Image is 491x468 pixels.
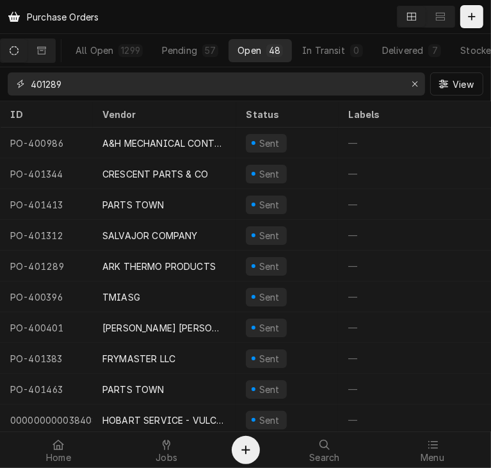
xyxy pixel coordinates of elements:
div: TMIASG [102,290,140,304]
div: ARK THERMO PRODUCTS [102,260,216,273]
div: Status [246,108,325,121]
div: Sent [257,352,282,365]
div: CRESCENT PARTS & CO [102,167,208,181]
input: Keyword search [31,72,401,96]
div: Delivered [382,44,423,57]
button: Create Object [232,436,260,464]
div: ID [10,108,79,121]
span: Jobs [156,453,177,463]
div: Sent [257,229,282,242]
div: PARTS TOWN [102,383,165,396]
div: Sent [257,290,282,304]
div: 7 [431,44,439,57]
div: Sent [257,198,282,212]
div: HOBART SERVICE - VULCAN [102,414,225,427]
div: 57 [205,44,216,57]
div: Vendor [102,108,223,121]
div: 1299 [121,44,140,57]
div: PARTS TOWN [102,198,165,212]
a: Jobs [113,435,220,465]
span: Menu [421,453,444,463]
div: Sent [257,414,282,427]
a: Home [5,435,112,465]
div: Sent [257,167,282,181]
div: A&H MECHANICAL CONTRACTORS [102,137,225,150]
div: Sent [257,383,282,396]
div: All Open [76,44,113,57]
div: In Transit [302,44,345,57]
div: Open [237,44,261,57]
div: [PERSON_NAME] [PERSON_NAME] AND RIGGING LLC [102,321,225,335]
div: 0 [353,44,360,57]
span: Home [46,453,71,463]
div: 48 [269,44,280,57]
span: View [450,78,476,91]
button: Erase input [405,74,425,94]
a: Menu [379,435,486,465]
button: View [430,72,483,96]
div: FRYMASTER LLC [102,352,175,365]
span: Search [309,453,339,463]
div: Labels [348,108,481,121]
div: Sent [257,137,282,150]
div: Sent [257,260,282,273]
a: Search [271,435,378,465]
div: SALVAJOR COMPANY [102,229,198,242]
div: Sent [257,321,282,335]
div: Pending [162,44,197,57]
